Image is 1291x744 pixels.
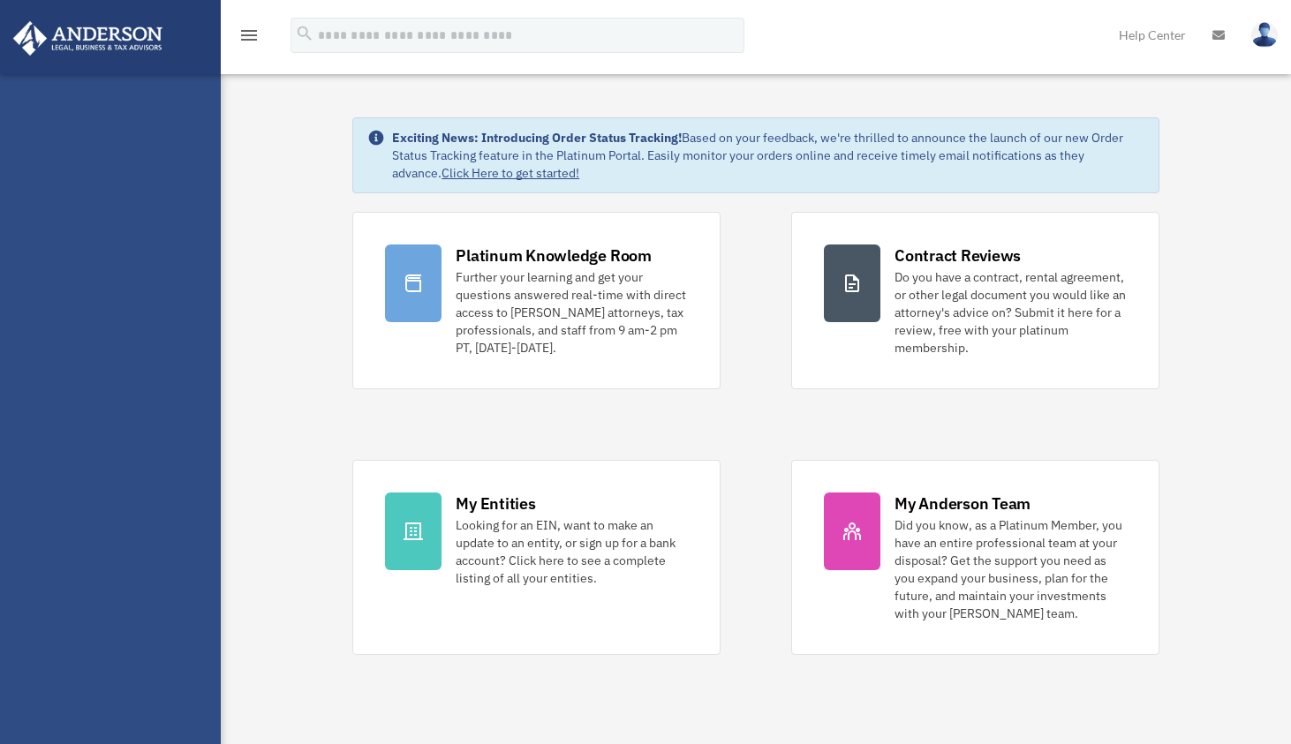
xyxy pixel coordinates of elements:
[238,25,260,46] i: menu
[238,31,260,46] a: menu
[895,244,1021,267] div: Contract Reviews
[456,492,535,515] div: My Entities
[456,516,688,587] div: Looking for an EIN, want to make an update to an entity, or sign up for a bank account? Click her...
[456,268,688,357] div: Further your learning and get your questions answered real-time with direct access to [PERSON_NAM...
[791,460,1159,655] a: My Anderson Team Did you know, as a Platinum Member, you have an entire professional team at your...
[442,165,579,181] a: Click Here to get started!
[352,212,721,389] a: Platinum Knowledge Room Further your learning and get your questions answered real-time with dire...
[895,492,1031,515] div: My Anderson Team
[352,460,721,655] a: My Entities Looking for an EIN, want to make an update to an entity, or sign up for a bank accoun...
[895,268,1127,357] div: Do you have a contract, rental agreement, or other legal document you would like an attorney's ad...
[392,130,682,146] strong: Exciting News: Introducing Order Status Tracking!
[456,244,652,267] div: Platinum Knowledge Room
[295,24,314,43] i: search
[791,212,1159,389] a: Contract Reviews Do you have a contract, rental agreement, or other legal document you would like...
[1251,22,1278,48] img: User Pic
[8,21,168,56] img: Anderson Advisors Platinum Portal
[392,129,1144,182] div: Based on your feedback, we're thrilled to announce the launch of our new Order Status Tracking fe...
[895,516,1127,622] div: Did you know, as a Platinum Member, you have an entire professional team at your disposal? Get th...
